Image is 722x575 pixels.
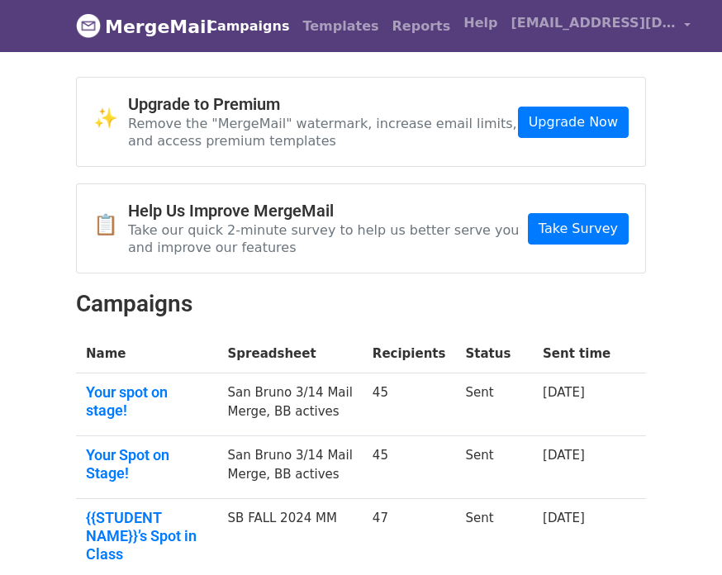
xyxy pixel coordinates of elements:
[76,290,646,318] h2: Campaigns
[533,335,626,373] th: Sent time
[76,13,101,38] img: MergeMail logo
[86,383,208,419] a: Your spot on stage!
[296,10,385,43] a: Templates
[543,385,585,400] a: [DATE]
[455,436,533,499] td: Sent
[457,7,504,40] a: Help
[201,10,296,43] a: Campaigns
[504,7,697,45] a: [EMAIL_ADDRESS][DOMAIN_NAME]
[528,213,629,245] a: Take Survey
[455,373,533,436] td: Sent
[76,9,188,44] a: MergeMail
[128,201,528,221] h4: Help Us Improve MergeMail
[86,446,208,482] a: Your Spot on Stage!
[218,436,363,499] td: San Bruno 3/14 Mail Merge, BB actives
[93,213,128,237] span: 📋
[543,511,585,525] a: [DATE]
[363,436,456,499] td: 45
[128,221,528,256] p: Take our quick 2-minute survey to help us better serve you and improve our features
[218,373,363,436] td: San Bruno 3/14 Mail Merge, BB actives
[386,10,458,43] a: Reports
[511,13,676,33] span: [EMAIL_ADDRESS][DOMAIN_NAME]
[363,335,456,373] th: Recipients
[455,335,533,373] th: Status
[128,94,518,114] h4: Upgrade to Premium
[543,448,585,463] a: [DATE]
[86,509,208,563] a: {{STUDENT NAME}}’s Spot in Class
[93,107,128,131] span: ✨
[363,373,456,436] td: 45
[518,107,629,138] a: Upgrade Now
[218,335,363,373] th: Spreadsheet
[76,335,218,373] th: Name
[128,115,518,150] p: Remove the "MergeMail" watermark, increase email limits, and access premium templates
